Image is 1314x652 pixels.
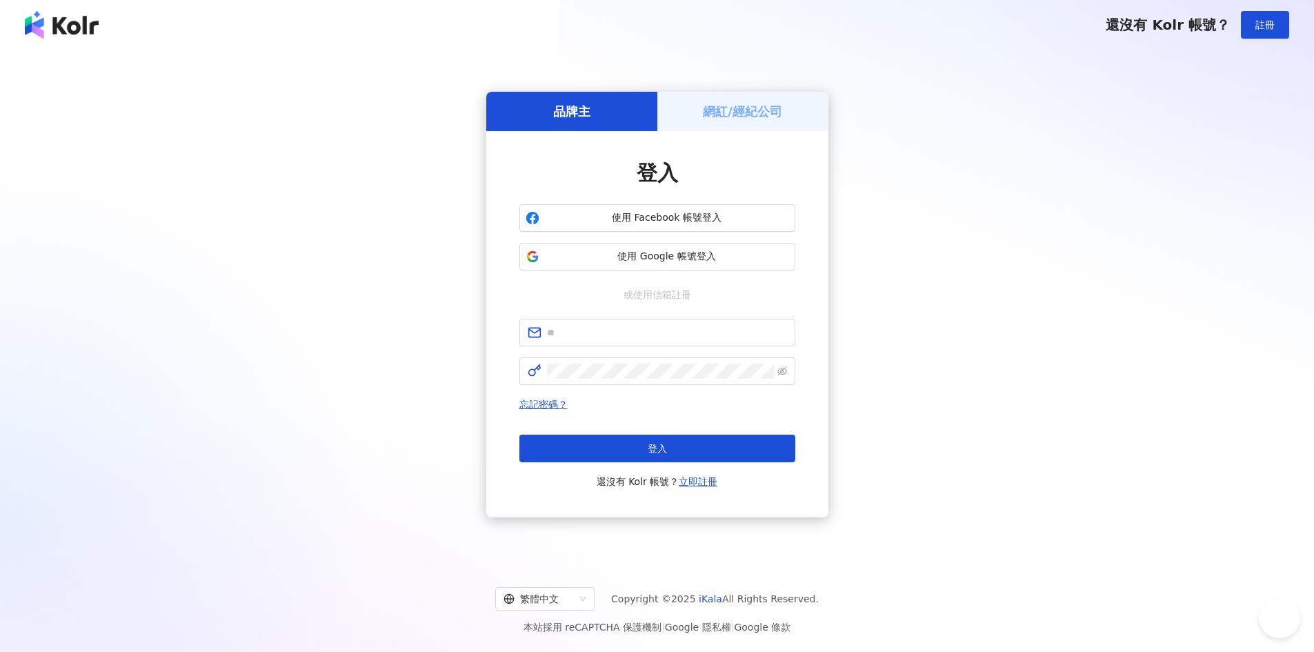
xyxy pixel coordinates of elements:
[731,622,735,633] span: |
[1106,17,1230,33] span: 還沒有 Kolr 帳號？
[703,103,782,120] h5: 網紅/經紀公司
[637,161,678,185] span: 登入
[1241,11,1289,39] button: 註冊
[661,622,665,633] span: |
[545,250,789,264] span: 使用 Google 帳號登入
[25,11,99,39] img: logo
[1259,597,1300,638] iframe: Help Scout Beacon - Open
[597,473,718,490] span: 還沒有 Kolr 帳號？
[648,443,667,454] span: 登入
[504,588,574,610] div: 繁體中文
[545,211,789,225] span: 使用 Facebook 帳號登入
[679,476,717,487] a: 立即註冊
[524,619,790,635] span: 本站採用 reCAPTCHA 保護機制
[519,399,568,410] a: 忘記密碼？
[519,204,795,232] button: 使用 Facebook 帳號登入
[665,622,731,633] a: Google 隱私權
[699,593,722,604] a: iKala
[614,287,701,302] span: 或使用信箱註冊
[1255,19,1275,30] span: 註冊
[553,103,590,120] h5: 品牌主
[611,591,819,607] span: Copyright © 2025 All Rights Reserved.
[519,243,795,270] button: 使用 Google 帳號登入
[777,366,787,376] span: eye-invisible
[519,435,795,462] button: 登入
[734,622,790,633] a: Google 條款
